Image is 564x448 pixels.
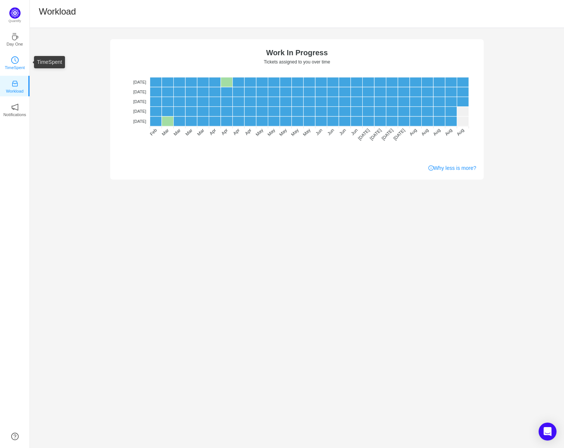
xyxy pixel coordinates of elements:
a: icon: clock-circleTimeSpent [11,59,19,66]
tspan: May [290,127,300,137]
tspan: [DATE] [369,128,382,141]
tspan: [DATE] [357,128,371,141]
tspan: May [302,127,312,137]
p: Workload [6,88,24,94]
tspan: May [266,127,276,137]
tspan: Aug [420,127,430,137]
tspan: Aug [456,127,465,137]
tspan: Mar [196,128,205,137]
tspan: Aug [444,127,453,137]
tspan: [DATE] [381,128,394,141]
tspan: Aug [432,127,441,137]
tspan: Apr [220,127,229,136]
i: icon: clock-circle [11,56,19,64]
text: Tickets assigned to you over time [264,59,330,65]
tspan: Apr [232,127,241,136]
tspan: Jun [326,128,335,137]
img: Quantify [9,7,21,19]
i: icon: inbox [11,80,19,87]
tspan: [DATE] [133,119,146,124]
a: icon: notificationNotifications [11,106,19,113]
tspan: Aug [409,127,418,137]
tspan: Jun [338,128,347,137]
p: Quantify [9,19,21,24]
a: icon: inboxWorkload [11,82,19,90]
tspan: [DATE] [133,90,146,94]
a: icon: coffeeDay One [11,35,19,43]
tspan: Feb [149,127,158,137]
i: icon: notification [11,103,19,111]
p: Notifications [3,111,26,118]
div: Open Intercom Messenger [539,423,557,441]
tspan: [DATE] [133,80,146,84]
tspan: Mar [161,128,170,137]
p: Day One [6,41,23,47]
tspan: Apr [244,127,252,136]
i: icon: coffee [11,33,19,40]
tspan: Jun [314,128,323,137]
text: Work In Progress [266,49,328,57]
a: Why less is more? [428,164,476,172]
tspan: May [255,127,264,137]
p: TimeSpent [5,64,25,71]
tspan: Jun [350,128,359,137]
i: icon: info-circle [428,165,434,171]
a: icon: question-circle [11,433,19,440]
tspan: [DATE] [133,109,146,113]
tspan: Mar [185,128,194,137]
tspan: [DATE] [392,128,406,141]
tspan: [DATE] [133,99,146,104]
tspan: May [278,127,288,137]
tspan: Apr [208,127,217,136]
tspan: Mar [173,128,182,137]
h1: Workload [39,6,76,17]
